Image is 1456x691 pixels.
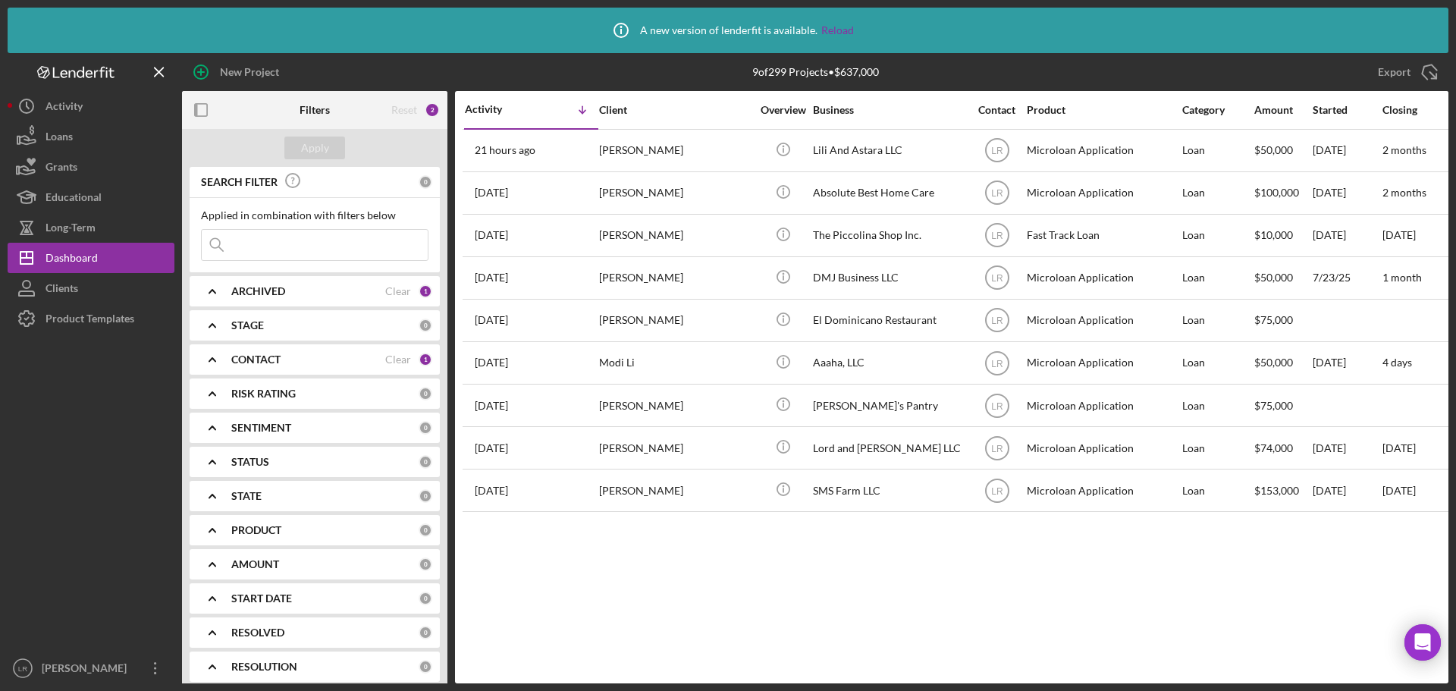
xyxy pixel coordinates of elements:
[599,300,751,341] div: [PERSON_NAME]
[813,385,965,426] div: [PERSON_NAME]'s Pantry
[1027,130,1178,171] div: Microloan Application
[1378,57,1410,87] div: Export
[599,258,751,298] div: [PERSON_NAME]
[1254,385,1311,426] div: $75,000
[1382,186,1426,199] time: 2 months
[1254,215,1311,256] div: $10,000
[231,661,297,673] b: RESOLUTION
[284,137,345,159] button: Apply
[1027,470,1178,510] div: Microloan Application
[1382,356,1412,369] time: 4 days
[391,104,417,116] div: Reset
[599,130,751,171] div: [PERSON_NAME]
[419,455,432,469] div: 0
[301,137,329,159] div: Apply
[1027,215,1178,256] div: Fast Track Loan
[231,388,296,400] b: RISK RATING
[475,442,508,454] time: 2025-05-01 20:53
[45,91,83,125] div: Activity
[475,314,508,326] time: 2025-08-01 23:32
[1313,130,1381,171] div: [DATE]
[419,421,432,435] div: 0
[475,485,508,497] time: 2025-04-01 16:49
[220,57,279,87] div: New Project
[231,285,285,297] b: ARCHIVED
[300,104,330,116] b: Filters
[813,215,965,256] div: The Piccolina Shop Inc.
[419,660,432,674] div: 0
[991,358,1003,369] text: LR
[419,175,432,189] div: 0
[1382,271,1422,284] time: 1 month
[1027,173,1178,213] div: Microloan Application
[1404,624,1441,661] div: Open Intercom Messenger
[385,285,411,297] div: Clear
[8,303,174,334] button: Product Templates
[475,356,508,369] time: 2025-06-26 20:59
[1254,258,1311,298] div: $50,000
[475,400,508,412] time: 2025-06-12 17:02
[1182,173,1253,213] div: Loan
[419,489,432,503] div: 0
[1027,428,1178,468] div: Microloan Application
[1182,130,1253,171] div: Loan
[45,152,77,186] div: Grants
[813,428,965,468] div: Lord and [PERSON_NAME] LLC
[991,273,1003,284] text: LR
[599,428,751,468] div: [PERSON_NAME]
[968,104,1025,116] div: Contact
[1027,385,1178,426] div: Microloan Application
[1027,300,1178,341] div: Microloan Application
[1182,470,1253,510] div: Loan
[755,104,811,116] div: Overview
[8,121,174,152] button: Loans
[599,173,751,213] div: [PERSON_NAME]
[1313,104,1381,116] div: Started
[8,182,174,212] button: Educational
[1313,428,1381,468] div: [DATE]
[419,626,432,639] div: 0
[419,523,432,537] div: 0
[991,231,1003,241] text: LR
[1254,104,1311,116] div: Amount
[231,627,284,639] b: RESOLVED
[231,524,281,536] b: PRODUCT
[991,400,1003,411] text: LR
[991,188,1003,199] text: LR
[1027,104,1178,116] div: Product
[475,229,508,241] time: 2025-08-06 16:25
[1182,343,1253,383] div: Loan
[419,319,432,332] div: 0
[752,66,879,78] div: 9 of 299 Projects • $637,000
[419,387,432,400] div: 0
[599,470,751,510] div: [PERSON_NAME]
[1182,215,1253,256] div: Loan
[1382,143,1426,156] time: 2 months
[1182,428,1253,468] div: Loan
[231,353,281,366] b: CONTACT
[45,273,78,307] div: Clients
[8,212,174,243] button: Long-Term
[1182,104,1253,116] div: Category
[8,91,174,121] button: Activity
[813,300,965,341] div: El Dominicano Restaurant
[813,258,965,298] div: DMJ Business LLC
[602,11,854,49] div: A new version of lenderfit is available.
[465,103,532,115] div: Activity
[45,121,73,155] div: Loans
[8,243,174,273] button: Dashboard
[1382,441,1416,454] time: [DATE]
[813,470,965,510] div: SMS Farm LLC
[1182,258,1253,298] div: Loan
[1254,343,1311,383] div: $50,000
[1254,173,1311,213] div: $100,000
[1027,343,1178,383] div: Microloan Application
[1027,258,1178,298] div: Microloan Application
[182,57,294,87] button: New Project
[991,316,1003,326] text: LR
[991,146,1003,156] text: LR
[38,653,136,687] div: [PERSON_NAME]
